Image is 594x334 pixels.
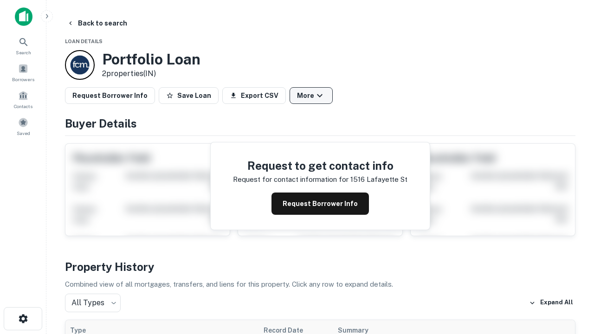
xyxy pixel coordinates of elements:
button: Request Borrower Info [271,193,369,215]
span: Saved [17,129,30,137]
button: More [290,87,333,104]
span: Contacts [14,103,32,110]
div: All Types [65,294,121,312]
h4: Buyer Details [65,115,575,132]
p: Combined view of all mortgages, transfers, and liens for this property. Click any row to expand d... [65,279,575,290]
iframe: Chat Widget [548,230,594,275]
button: Export CSV [222,87,286,104]
a: Saved [3,114,44,139]
span: Borrowers [12,76,34,83]
p: 1516 lafayette st [350,174,407,185]
button: Expand All [527,296,575,310]
a: Search [3,33,44,58]
h4: Property History [65,258,575,275]
h4: Request to get contact info [233,157,407,174]
a: Borrowers [3,60,44,85]
a: Contacts [3,87,44,112]
button: Back to search [63,15,131,32]
span: Search [16,49,31,56]
button: Save Loan [159,87,219,104]
h3: Portfolio Loan [102,51,200,68]
button: Request Borrower Info [65,87,155,104]
img: capitalize-icon.png [15,7,32,26]
span: Loan Details [65,39,103,44]
p: 2 properties (IN) [102,68,200,79]
p: Request for contact information for [233,174,349,185]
